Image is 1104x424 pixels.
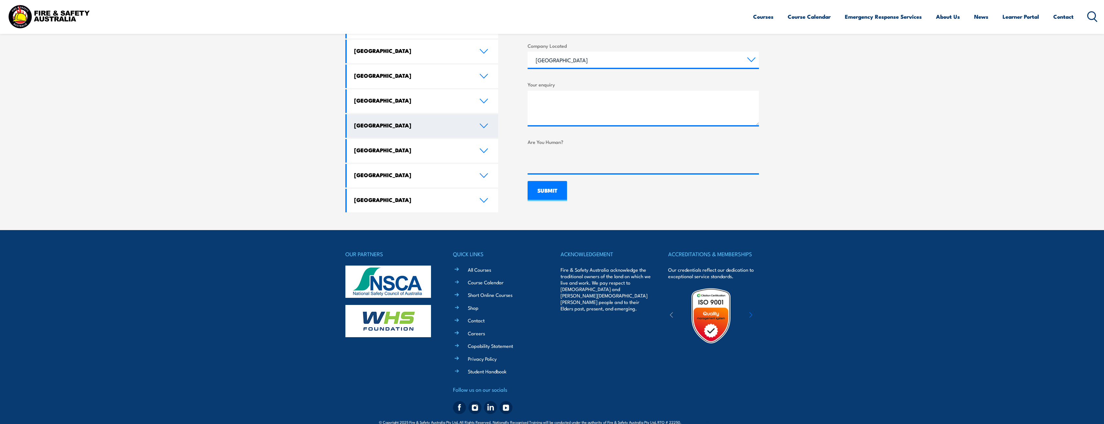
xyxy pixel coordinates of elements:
[468,291,512,298] a: Short Online Courses
[845,8,922,25] a: Emergency Response Services
[347,189,499,212] a: [GEOGRAPHIC_DATA]
[528,138,759,146] label: Are You Human?
[345,266,431,298] img: nsca-logo-footer
[453,249,543,258] h4: QUICK LINKS
[354,122,470,129] h4: [GEOGRAPHIC_DATA]
[453,385,543,394] h4: Follow us on our socials
[1053,8,1074,25] a: Contact
[354,72,470,79] h4: [GEOGRAPHIC_DATA]
[347,114,499,138] a: [GEOGRAPHIC_DATA]
[347,40,499,63] a: [GEOGRAPHIC_DATA]
[468,266,491,273] a: All Courses
[354,196,470,203] h4: [GEOGRAPHIC_DATA]
[668,249,759,258] h4: ACCREDITATIONS & MEMBERSHIPS
[468,304,478,311] a: Shop
[468,330,485,337] a: Careers
[528,81,759,88] label: Your enquiry
[354,146,470,154] h4: [GEOGRAPHIC_DATA]
[668,267,759,279] p: Our credentials reflect our dedication to exceptional service standards.
[528,148,626,173] iframe: reCAPTCHA
[345,305,431,337] img: whs-logo-footer
[347,89,499,113] a: [GEOGRAPHIC_DATA]
[528,181,567,201] input: SUBMIT
[354,97,470,104] h4: [GEOGRAPHIC_DATA]
[347,139,499,163] a: [GEOGRAPHIC_DATA]
[347,65,499,88] a: [GEOGRAPHIC_DATA]
[345,249,436,258] h4: OUR PARTNERS
[354,47,470,54] h4: [GEOGRAPHIC_DATA]
[561,249,651,258] h4: ACKNOWLEDGEMENT
[740,305,796,327] img: ewpa-logo
[1003,8,1039,25] a: Learner Portal
[468,355,497,362] a: Privacy Policy
[753,8,773,25] a: Courses
[354,171,470,178] h4: [GEOGRAPHIC_DATA]
[936,8,960,25] a: About Us
[468,317,485,324] a: Contact
[788,8,831,25] a: Course Calendar
[468,368,507,375] a: Student Handbook
[561,267,651,312] p: Fire & Safety Australia acknowledge the traditional owners of the land on which we live and work....
[683,288,739,344] img: Untitled design (19)
[528,42,759,49] label: Company Located
[468,342,513,349] a: Capability Statement
[974,8,988,25] a: News
[468,279,504,286] a: Course Calendar
[347,164,499,187] a: [GEOGRAPHIC_DATA]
